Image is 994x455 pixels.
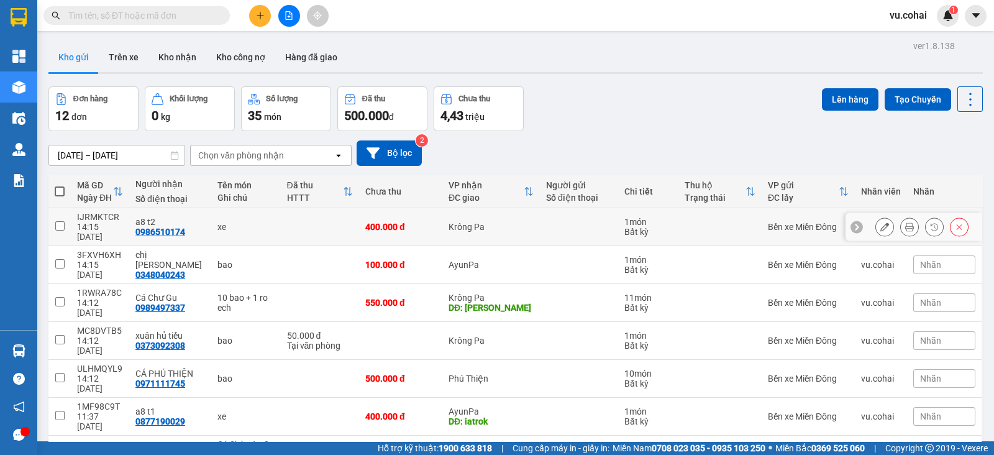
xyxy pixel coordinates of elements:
div: Chi tiết [624,186,672,196]
div: Krông Pa [449,336,534,346]
strong: 0708 023 035 - 0935 103 250 [652,443,765,453]
div: VP nhận [449,180,524,190]
div: 1 món [624,331,672,341]
img: warehouse-icon [12,112,25,125]
div: DĐ: chu gu [449,303,534,313]
div: Tại văn phòng [287,341,353,351]
div: 400.000 đ [365,411,436,421]
div: Bến xe Miền Đông [768,222,849,232]
span: Nhãn [920,260,941,270]
span: Cung cấp máy in - giấy in: [513,441,609,455]
div: Nhãn [913,186,975,196]
div: Cá Chư Gu [135,293,205,303]
div: Đã thu [362,94,385,103]
div: Bến xe Miền Đông [768,298,849,308]
div: HTTT [287,193,343,203]
span: copyright [925,444,934,453]
div: bao [217,374,274,384]
span: Nhãn [920,374,941,384]
div: vu.cohai [861,374,901,384]
div: a8 t1 [135,407,205,416]
div: Bến xe Miền Đông [768,336,849,346]
div: Krông Pa [449,293,534,303]
button: Tạo Chuyến [885,88,951,111]
span: question-circle [13,373,25,385]
div: Chọn văn phòng nhận [198,149,284,162]
div: Nhân viên [861,186,901,196]
button: Kho gửi [48,42,99,72]
div: 100.000 đ [365,260,436,270]
span: Nhãn [920,298,941,308]
div: 1RWRA78C [77,288,123,298]
span: Miền Nam [613,441,765,455]
span: file-add [285,11,293,20]
div: Thu hộ [685,180,745,190]
span: aim [313,11,322,20]
sup: 2 [416,134,428,147]
span: 4,43 [440,108,463,123]
div: 0373092308 [135,341,185,351]
div: ĐC lấy [768,193,839,203]
div: Người nhận [135,179,205,189]
div: chị ly [135,250,205,270]
th: Toggle SortBy [442,175,540,208]
strong: 1900 633 818 [439,443,492,453]
button: Kho nhận [148,42,206,72]
img: warehouse-icon [12,81,25,94]
div: AyunPa [449,260,534,270]
span: ⚪️ [768,446,772,451]
div: Sửa đơn hàng [875,218,894,236]
div: DĐ: iatrok [449,416,534,426]
button: Chưa thu4,43 triệu [434,86,524,131]
div: Đã thu [287,180,343,190]
div: Bất kỳ [624,303,672,313]
button: Khối lượng0kg [145,86,235,131]
span: | [874,441,876,455]
button: caret-down [965,5,987,27]
div: ULHMQYL9 [77,364,123,374]
div: 1 món [624,407,672,416]
button: Kho công nợ [206,42,275,72]
svg: open [334,150,344,160]
div: ĐC giao [449,193,524,203]
div: Khối lượng [170,94,207,103]
div: 3FXVH6XH [77,250,123,260]
div: Trạng thái [685,193,745,203]
div: Ghi chú [217,193,274,203]
sup: 1 [949,6,958,14]
span: Miền Bắc [775,441,865,455]
div: 10 món [624,369,672,379]
div: Bất kỳ [624,227,672,237]
div: AyunPa [449,407,534,416]
span: đ [389,112,394,122]
div: Krông Pa [449,222,534,232]
div: bao [217,260,274,270]
th: Toggle SortBy [678,175,762,208]
div: CÁ PHÚ THIỆN [135,369,205,379]
span: 12 [55,108,69,123]
button: Bộ lọc [357,140,422,166]
div: 50.000 đ [287,331,353,341]
span: caret-down [970,10,982,21]
th: Toggle SortBy [281,175,359,208]
span: plus [256,11,265,20]
span: 35 [248,108,262,123]
div: a8 t2 [135,217,205,227]
input: Select a date range. [49,145,185,165]
div: xuân hủ tiếu [135,331,205,341]
strong: 0369 525 060 [811,443,865,453]
button: Hàng đã giao [275,42,347,72]
button: aim [307,5,329,27]
button: Trên xe [99,42,148,72]
span: notification [13,401,25,413]
div: VP gửi [768,180,839,190]
span: triệu [465,112,485,122]
div: 11:37 [DATE] [77,411,123,431]
div: 11 món [624,293,672,303]
div: Phú Thiện [449,374,534,384]
div: vu.cohai [861,411,901,421]
button: file-add [278,5,300,27]
span: | [501,441,503,455]
div: 550.000 đ [365,298,436,308]
div: 0971111745 [135,379,185,388]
